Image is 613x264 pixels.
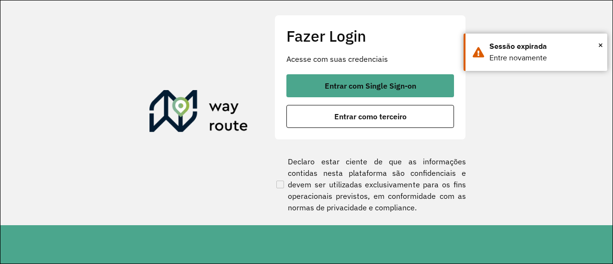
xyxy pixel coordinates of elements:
button: button [286,74,454,97]
button: button [286,105,454,128]
img: Roteirizador AmbevTech [149,90,248,136]
div: Sessão expirada [489,41,600,52]
button: Close [598,38,603,52]
label: Declaro estar ciente de que as informações contidas nesta plataforma são confidenciais e devem se... [274,156,466,213]
span: Entrar com Single Sign-on [325,82,416,90]
div: Entre novamente [489,52,600,64]
h2: Fazer Login [286,27,454,45]
span: Entrar como terceiro [334,113,407,120]
p: Acesse com suas credenciais [286,53,454,65]
span: × [598,38,603,52]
